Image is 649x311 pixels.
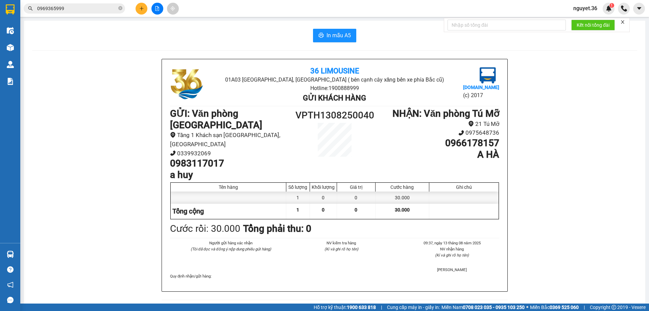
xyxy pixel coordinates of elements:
[170,132,176,138] span: environment
[167,3,179,15] button: aim
[463,85,499,90] b: [DOMAIN_NAME]
[28,6,33,11] span: search
[243,223,311,234] b: Tổng phải thu: 0
[550,305,579,310] strong: 0369 525 060
[7,282,14,288] span: notification
[392,108,499,119] b: NHẬN : Văn phòng Tú Mỡ
[376,149,499,160] h1: A HÀ
[286,192,310,204] div: 1
[322,207,324,213] span: 0
[7,251,14,258] img: warehouse-icon
[288,184,308,190] div: Số lượng
[170,131,293,149] li: Tầng 1 Khách sạn [GEOGRAPHIC_DATA], [GEOGRAPHIC_DATA]
[621,5,627,12] img: phone-icon
[7,61,14,68] img: warehouse-icon
[225,84,444,92] li: Hotline: 1900888999
[170,108,262,131] b: GỬI : Văn phòng [GEOGRAPHIC_DATA]
[118,5,122,12] span: close-circle
[170,149,293,158] li: 0339932069
[463,305,525,310] strong: 0708 023 035 - 0935 103 250
[480,67,496,84] img: logo.jpg
[611,305,616,310] span: copyright
[633,3,645,15] button: caret-down
[7,44,14,51] img: warehouse-icon
[313,29,356,42] button: printerIn mẫu A5
[441,304,525,311] span: Miền Nam
[405,240,499,246] li: 09:37, ngày 13 tháng 08 năm 2025
[458,130,464,136] span: phone
[6,4,15,15] img: logo-vxr
[324,247,358,251] i: (Kí và ghi rõ họ tên)
[339,184,374,190] div: Giá trị
[377,184,427,190] div: Cước hàng
[431,184,497,190] div: Ghi chú
[296,207,299,213] span: 1
[376,137,499,149] h1: 0966178157
[7,297,14,303] span: message
[347,305,376,310] strong: 1900 633 818
[376,128,499,137] li: 0975648736
[294,240,388,246] li: NV kiểm tra hàng
[610,3,613,8] span: 1
[327,31,351,40] span: In mẫu A5
[310,192,337,204] div: 0
[170,6,175,11] span: aim
[172,184,284,190] div: Tên hàng
[7,266,14,273] span: question-circle
[468,121,474,127] span: environment
[170,169,293,181] h1: a huy
[310,67,359,75] b: 36 Limousine
[225,75,444,84] li: 01A03 [GEOGRAPHIC_DATA], [GEOGRAPHIC_DATA] ( bên cạnh cây xăng bến xe phía Bắc cũ)
[191,247,271,251] i: (Tôi đã đọc và đồng ý nộp dung phiếu gửi hàng)
[312,184,335,190] div: Khối lượng
[571,20,615,30] button: Kết nối tổng đài
[170,221,240,236] div: Cước rồi : 30.000
[376,192,429,204] div: 30.000
[376,119,499,129] li: 21 Tú Mỡ
[7,27,14,34] img: warehouse-icon
[7,78,14,85] img: solution-icon
[355,207,357,213] span: 0
[303,94,366,102] b: Gửi khách hàng
[155,6,160,11] span: file-add
[584,304,585,311] span: |
[463,91,499,99] li: (c) 2017
[609,3,614,8] sup: 1
[139,6,144,11] span: plus
[337,192,376,204] div: 0
[381,304,382,311] span: |
[405,267,499,273] li: [PERSON_NAME]
[636,5,642,12] span: caret-down
[170,158,293,169] h1: 0983117017
[170,67,204,101] img: logo.jpg
[405,246,499,252] li: NV nhận hàng
[395,207,410,213] span: 30.000
[606,5,612,12] img: icon-new-feature
[568,4,603,13] span: nguyet.36
[318,32,324,39] span: printer
[526,306,528,309] span: ⚪️
[387,304,440,311] span: Cung cấp máy in - giấy in:
[37,5,117,12] input: Tìm tên, số ĐT hoặc mã đơn
[530,304,579,311] span: Miền Bắc
[118,6,122,10] span: close-circle
[170,273,499,279] div: Quy định nhận/gửi hàng :
[151,3,163,15] button: file-add
[448,20,566,30] input: Nhập số tổng đài
[314,304,376,311] span: Hỗ trợ kỹ thuật:
[184,240,278,246] li: Người gửi hàng xác nhận
[172,207,204,215] span: Tổng cộng
[293,108,376,123] h1: VPTH1308250040
[620,20,625,24] span: close
[435,253,469,258] i: (Kí và ghi rõ họ tên)
[170,150,176,156] span: phone
[577,21,609,29] span: Kết nối tổng đài
[136,3,147,15] button: plus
